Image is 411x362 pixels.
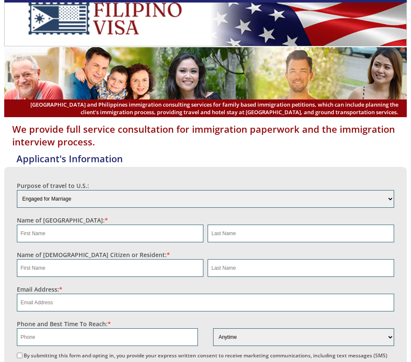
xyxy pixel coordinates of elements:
[17,353,22,358] input: By submitting this form and opting in, you provide your express written consent to receive market...
[208,259,394,277] input: Last Name
[213,328,394,346] select: Phone and Best Reach Time are required.
[17,328,198,346] input: Phone
[17,259,203,277] input: First Name
[13,101,399,116] span: [GEOGRAPHIC_DATA] and Philippines immigration consulting services for family based immigration pe...
[17,294,395,311] input: Email Address
[17,216,108,224] label: Name of [GEOGRAPHIC_DATA]:
[17,320,111,328] label: Phone and Best Time To Reach:
[17,182,89,190] label: Purpose of travel to U.S.:
[17,225,203,242] input: First Name
[17,285,62,293] label: Email Address:
[4,123,407,148] h1: We provide full service consultation for immigration paperwork and the immigration interview proc...
[8,152,407,165] h4: Applicant's Information
[17,251,170,259] label: Name of [DEMOGRAPHIC_DATA] Citizen or Resident:
[208,225,394,242] input: Last Name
